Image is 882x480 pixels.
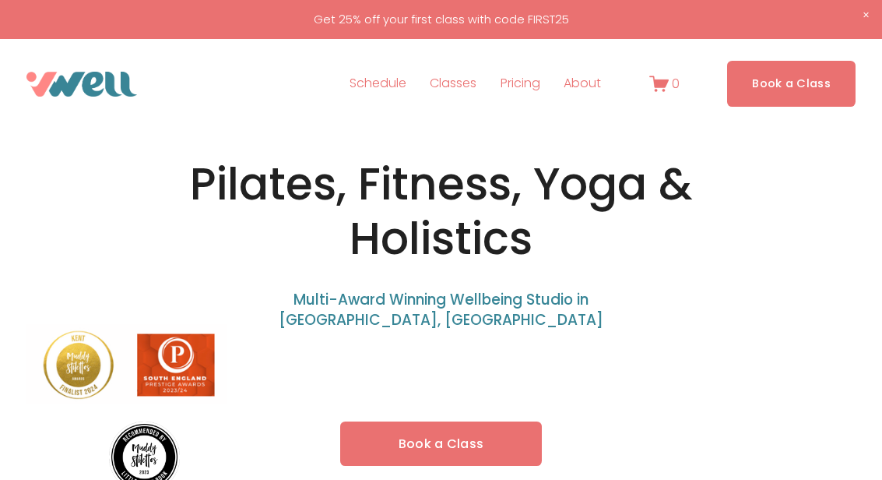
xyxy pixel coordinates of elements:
[649,74,680,94] a: 0 items in cart
[564,72,601,97] a: folder dropdown
[501,72,540,97] a: Pricing
[26,72,137,97] img: VWell
[340,422,541,466] a: Book a Class
[727,61,856,107] a: Book a Class
[430,72,476,97] a: folder dropdown
[131,157,750,266] h1: Pilates, Fitness, Yoga & Holistics
[430,72,476,95] span: Classes
[279,289,603,330] span: Multi-Award Winning Wellbeing Studio in [GEOGRAPHIC_DATA], [GEOGRAPHIC_DATA]
[672,75,680,93] span: 0
[564,72,601,95] span: About
[350,72,406,97] a: Schedule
